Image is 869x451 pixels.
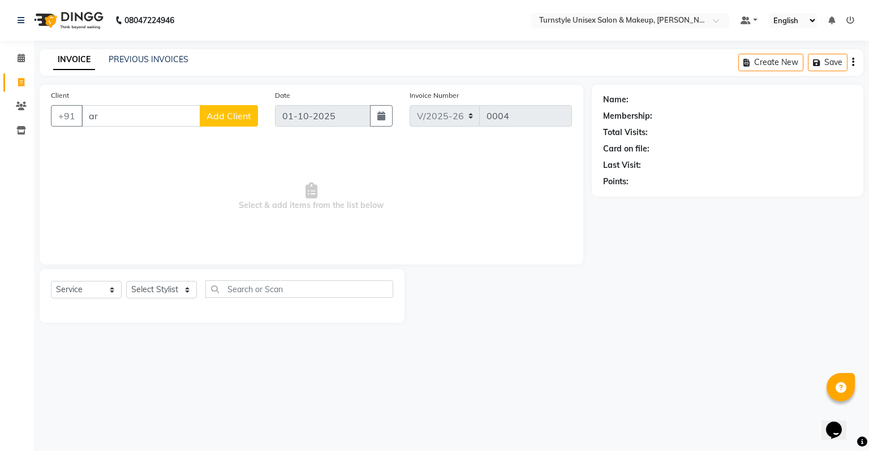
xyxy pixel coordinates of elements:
[410,90,459,101] label: Invoice Number
[603,143,649,155] div: Card on file:
[275,90,290,101] label: Date
[603,94,629,106] div: Name:
[207,110,251,122] span: Add Client
[200,105,258,127] button: Add Client
[81,105,200,127] input: Search by Name/Mobile/Email/Code
[51,140,572,253] span: Select & add items from the list below
[603,127,648,138] div: Total Visits:
[29,5,106,36] img: logo
[738,54,803,71] button: Create New
[808,54,848,71] button: Save
[51,105,83,127] button: +91
[51,90,69,101] label: Client
[205,280,393,298] input: Search or Scan
[124,5,174,36] b: 08047224946
[821,406,858,440] iframe: chat widget
[109,54,188,64] a: PREVIOUS INVOICES
[603,159,641,171] div: Last Visit:
[53,50,95,70] a: INVOICE
[603,176,629,188] div: Points:
[603,110,652,122] div: Membership:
